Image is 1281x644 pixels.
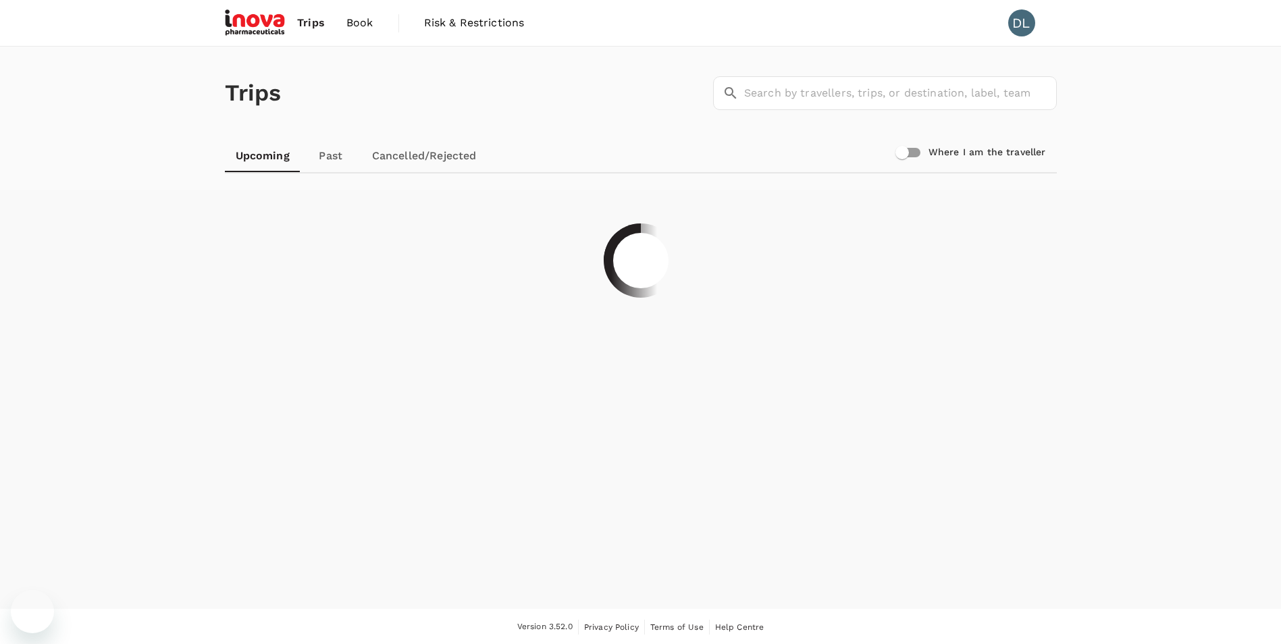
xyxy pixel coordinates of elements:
[715,622,764,632] span: Help Centre
[650,622,704,632] span: Terms of Use
[584,620,639,635] a: Privacy Policy
[11,590,54,633] iframe: Button to launch messaging window
[584,622,639,632] span: Privacy Policy
[297,15,325,31] span: Trips
[650,620,704,635] a: Terms of Use
[744,76,1057,110] input: Search by travellers, trips, or destination, label, team
[346,15,373,31] span: Book
[715,620,764,635] a: Help Centre
[300,140,361,172] a: Past
[225,47,282,140] h1: Trips
[1008,9,1035,36] div: DL
[929,145,1046,160] h6: Where I am the traveller
[517,620,573,634] span: Version 3.52.0
[225,8,287,38] img: iNova Pharmaceuticals
[424,15,525,31] span: Risk & Restrictions
[225,140,300,172] a: Upcoming
[361,140,488,172] a: Cancelled/Rejected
